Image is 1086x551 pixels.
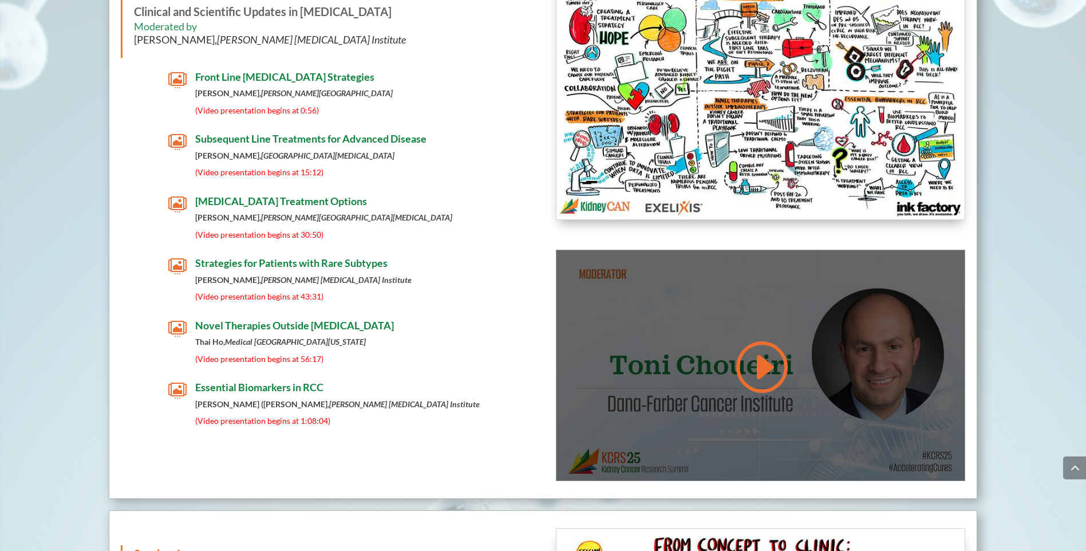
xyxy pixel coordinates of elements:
strong: [PERSON_NAME], [195,88,393,98]
strong: [PERSON_NAME], [195,151,394,160]
span: Novel Therapies Outside [MEDICAL_DATA] [195,319,394,332]
strong: [PERSON_NAME], [195,212,452,222]
span: Front Line [MEDICAL_DATA] Strategies [195,70,374,83]
span:  [168,71,187,89]
span: (Video presentation begins at 15:12) [195,167,323,177]
em: [PERSON_NAME] [MEDICAL_DATA] Institute [329,399,480,409]
span:  [168,381,187,400]
span: Essential Biomarkers in RCC [195,381,323,393]
span: (Video presentation begins at 56:17) [195,354,323,364]
span: (Video presentation begins at 43:31) [195,292,323,301]
h6: Moderated by [134,20,519,53]
span: (Video presentation begins at 1:08:04) [195,416,330,426]
em: [PERSON_NAME] [MEDICAL_DATA] Institute [217,33,406,46]
span:  [168,320,187,338]
em: [PERSON_NAME][GEOGRAPHIC_DATA] [261,88,393,98]
span: (Video presentation begins at 30:50) [195,230,323,239]
strong: Thai Ho, [195,337,366,347]
span:  [168,195,187,214]
span: [PERSON_NAME], [134,33,406,46]
span: [MEDICAL_DATA] Treatment Options [195,195,367,207]
em: [GEOGRAPHIC_DATA][MEDICAL_DATA] [261,151,394,160]
span:  [168,133,187,151]
strong: [PERSON_NAME] ([PERSON_NAME], [195,399,480,409]
span: Strategies for Patients with Rare Subtypes [195,257,388,269]
span: Subsequent Line Treatments for Advanced Disease [195,132,426,145]
em: [PERSON_NAME] [MEDICAL_DATA] Institute [261,275,412,285]
span:  [168,257,187,275]
strong: [PERSON_NAME], [195,275,412,285]
em: [PERSON_NAME][GEOGRAPHIC_DATA][MEDICAL_DATA] [261,212,452,222]
span: (Video presentation begins at 0:56) [195,105,319,115]
em: Medical [GEOGRAPHIC_DATA][US_STATE] [225,337,366,347]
